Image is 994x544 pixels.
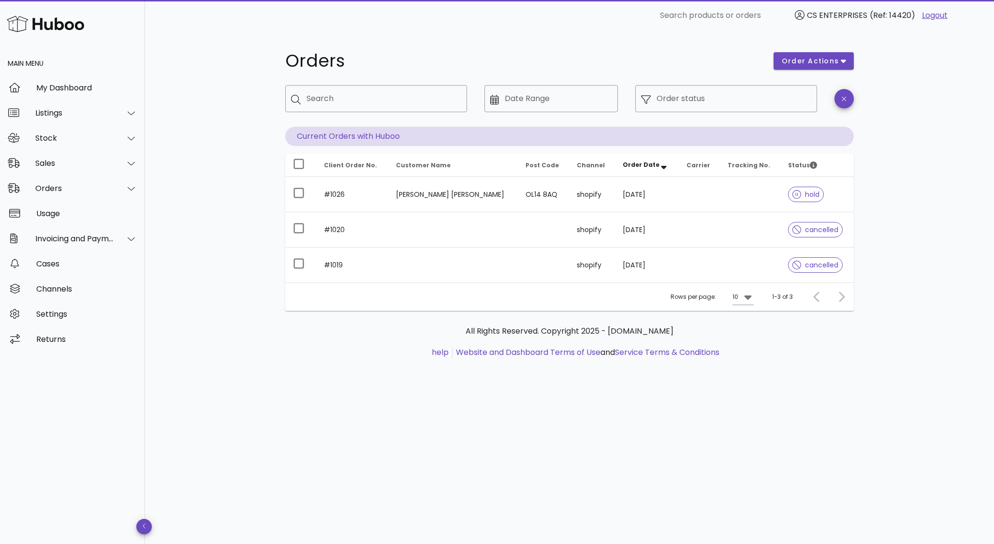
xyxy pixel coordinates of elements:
[792,226,838,233] span: cancelled
[453,347,719,358] li: and
[774,52,854,70] button: order actions
[316,212,388,248] td: #1020
[623,161,659,169] span: Order Date
[432,347,449,358] a: help
[788,161,817,169] span: Status
[569,177,614,212] td: shopify
[615,177,679,212] td: [DATE]
[396,161,451,169] span: Customer Name
[772,293,793,301] div: 1-3 of 3
[36,209,137,218] div: Usage
[35,234,114,243] div: Invoicing and Payments
[732,293,738,301] div: 10
[35,108,114,118] div: Listings
[526,161,559,169] span: Post Code
[615,347,719,358] a: Service Terms & Conditions
[36,309,137,319] div: Settings
[792,262,838,268] span: cancelled
[577,161,605,169] span: Channel
[35,133,114,143] div: Stock
[388,154,518,177] th: Customer Name
[36,335,137,344] div: Returns
[35,159,114,168] div: Sales
[569,154,614,177] th: Channel
[36,284,137,294] div: Channels
[518,177,569,212] td: OL14 8AQ
[732,289,754,305] div: 10Rows per page:
[728,161,770,169] span: Tracking No.
[518,154,569,177] th: Post Code
[36,259,137,268] div: Cases
[456,347,600,358] a: Website and Dashboard Terms of Use
[679,154,720,177] th: Carrier
[720,154,781,177] th: Tracking No.
[285,52,762,70] h1: Orders
[615,212,679,248] td: [DATE]
[870,10,915,21] span: (Ref: 14420)
[807,10,867,21] span: CS ENTERPRISES
[781,56,839,66] span: order actions
[316,177,388,212] td: #1026
[36,83,137,92] div: My Dashboard
[671,283,754,311] div: Rows per page:
[316,248,388,282] td: #1019
[285,127,854,146] p: Current Orders with Huboo
[293,325,846,337] p: All Rights Reserved. Copyright 2025 - [DOMAIN_NAME]
[687,161,710,169] span: Carrier
[324,161,377,169] span: Client Order No.
[922,10,948,21] a: Logout
[569,248,614,282] td: shopify
[388,177,518,212] td: [PERSON_NAME] [PERSON_NAME]
[780,154,854,177] th: Status
[35,184,114,193] div: Orders
[792,191,819,198] span: hold
[615,154,679,177] th: Order Date: Sorted descending. Activate to remove sorting.
[569,212,614,248] td: shopify
[7,14,84,34] img: Huboo Logo
[615,248,679,282] td: [DATE]
[316,154,388,177] th: Client Order No.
